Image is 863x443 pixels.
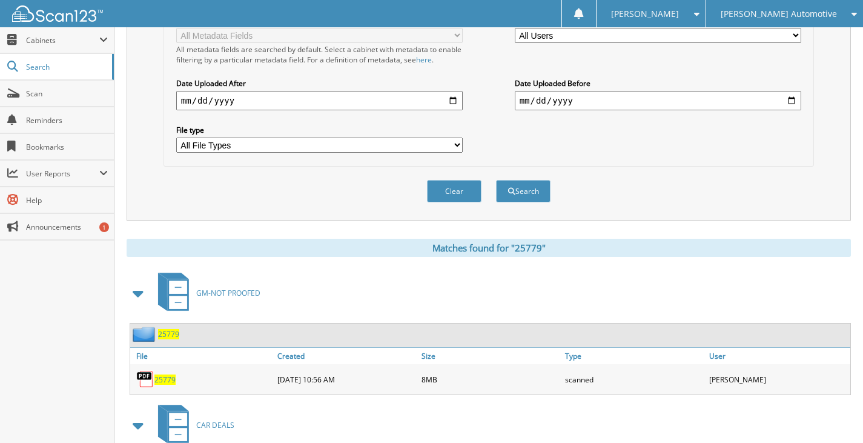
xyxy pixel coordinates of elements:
[176,125,463,135] label: File type
[133,327,158,342] img: folder2.png
[26,195,108,205] span: Help
[176,78,463,88] label: Date Uploaded After
[416,55,432,65] a: here
[127,239,851,257] div: Matches found for "25779"
[26,222,108,232] span: Announcements
[496,180,551,202] button: Search
[26,88,108,99] span: Scan
[418,367,563,391] div: 8MB
[611,10,679,18] span: [PERSON_NAME]
[26,168,99,179] span: User Reports
[274,367,418,391] div: [DATE] 10:56 AM
[176,91,463,110] input: start
[130,348,274,364] a: File
[515,91,802,110] input: end
[26,142,108,152] span: Bookmarks
[158,329,179,339] a: 25779
[26,62,106,72] span: Search
[721,10,837,18] span: [PERSON_NAME] Automotive
[515,78,802,88] label: Date Uploaded Before
[418,348,563,364] a: Size
[136,370,154,388] img: PDF.png
[151,269,260,317] a: GM-NOT PROOFED
[706,348,850,364] a: User
[274,348,418,364] a: Created
[26,115,108,125] span: Reminders
[196,288,260,298] span: GM-NOT PROOFED
[99,222,109,232] div: 1
[154,375,176,385] a: 25779
[196,420,234,430] span: CAR DEALS
[12,5,103,22] img: scan123-logo-white.svg
[706,367,850,391] div: [PERSON_NAME]
[562,348,706,364] a: Type
[562,367,706,391] div: scanned
[26,35,99,45] span: Cabinets
[427,180,481,202] button: Clear
[176,44,463,65] div: All metadata fields are searched by default. Select a cabinet with metadata to enable filtering b...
